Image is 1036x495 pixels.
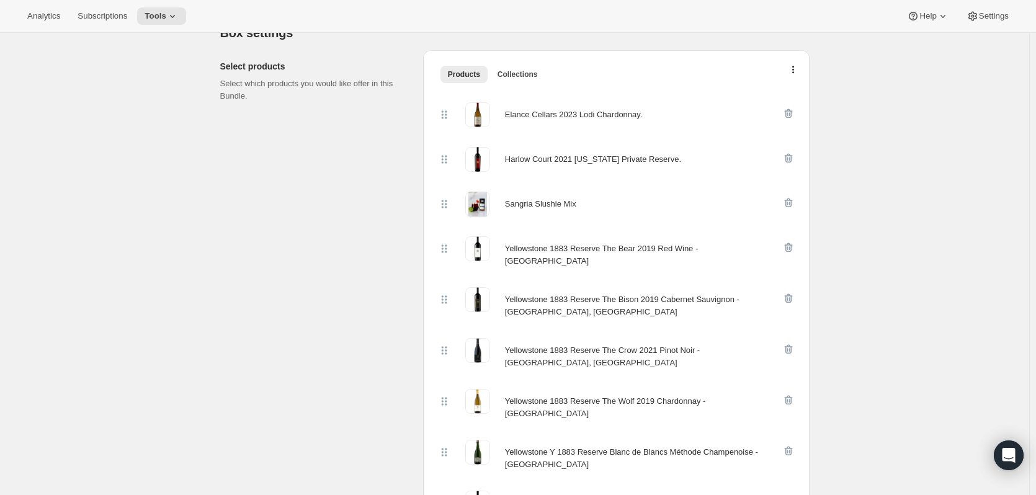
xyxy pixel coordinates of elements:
[959,7,1016,25] button: Settings
[220,60,403,73] h2: Select products
[20,7,68,25] button: Analytics
[70,7,135,25] button: Subscriptions
[505,243,782,267] div: Yellowstone 1883 Reserve The Bear 2019 Red Wine - [GEOGRAPHIC_DATA]
[919,11,936,21] span: Help
[505,344,782,369] div: Yellowstone 1883 Reserve The Crow 2021 Pinot Noir - [GEOGRAPHIC_DATA], [GEOGRAPHIC_DATA]
[448,69,480,79] span: Products
[505,293,782,318] div: Yellowstone 1883 Reserve The Bison 2019 Cabernet Sauvignon - [GEOGRAPHIC_DATA], [GEOGRAPHIC_DATA]
[994,440,1024,470] div: Open Intercom Messenger
[78,11,127,21] span: Subscriptions
[505,109,643,121] div: Elance Cellars 2023 Lodi Chardonnay.
[145,11,166,21] span: Tools
[27,11,60,21] span: Analytics
[505,395,782,420] div: Yellowstone 1883 Reserve The Wolf 2019 Chardonnay - [GEOGRAPHIC_DATA]
[505,198,576,210] div: Sangria Slushie Mix
[900,7,956,25] button: Help
[505,446,782,471] div: Yellowstone Y 1883 Reserve Blanc de Blancs Méthode Champenoise - [GEOGRAPHIC_DATA]
[220,25,810,40] h2: Box settings
[979,11,1009,21] span: Settings
[220,78,403,102] p: Select which products you would like offer in this Bundle.
[498,69,538,79] span: Collections
[505,153,681,166] div: Harlow Court 2021 [US_STATE] Private Reserve.
[137,7,186,25] button: Tools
